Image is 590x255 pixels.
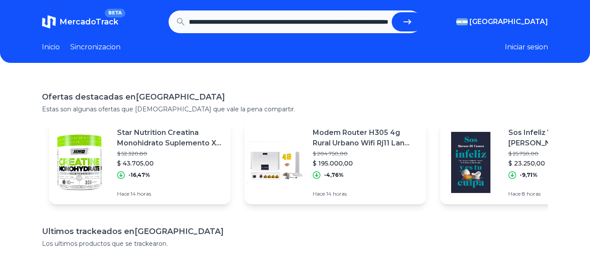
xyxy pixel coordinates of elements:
[42,239,548,248] p: Los ultimos productos que se trackearon.
[49,121,231,204] a: Featured imageStar Nutrition Creatina Monohidrato Suplemento X 300gr 6c$ 52.320,80$ 43.705,00-16,...
[505,42,548,52] button: Iniciar sesion
[456,18,468,25] img: Argentina
[324,172,344,179] p: -4,76%
[117,159,224,168] p: $ 43.705,00
[70,42,121,52] a: Sincronizacion
[42,42,60,52] a: Inicio
[117,190,224,197] p: Hace 14 horas
[42,105,548,114] p: Estas son algunas ofertas que [DEMOGRAPHIC_DATA] que vale la pena compartir.
[313,190,419,197] p: Hace 14 horas
[469,17,548,27] span: [GEOGRAPHIC_DATA]
[313,150,419,157] p: $ 204.750,00
[245,121,426,204] a: Featured imageModem Router H305 4g Rural Urbano Wifi Rj11 Lan Wan + Antena$ 204.750,00$ 195.000,0...
[42,15,56,29] img: MercadoTrack
[42,91,548,103] h1: Ofertas destacadas en [GEOGRAPHIC_DATA]
[440,132,501,193] img: Featured image
[313,159,419,168] p: $ 195.000,00
[42,15,118,29] a: MercadoTrackBETA
[117,127,224,148] p: Star Nutrition Creatina Monohidrato Suplemento X 300gr 6c
[117,150,224,157] p: $ 52.320,80
[49,132,110,193] img: Featured image
[245,132,306,193] img: Featured image
[42,225,548,238] h1: Ultimos trackeados en [GEOGRAPHIC_DATA]
[313,127,419,148] p: Modem Router H305 4g Rural Urbano Wifi Rj11 Lan Wan + Antena
[456,17,548,27] button: [GEOGRAPHIC_DATA]
[105,9,125,17] span: BETA
[520,172,538,179] p: -9,71%
[128,172,150,179] p: -16,47%
[59,17,118,27] span: MercadoTrack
